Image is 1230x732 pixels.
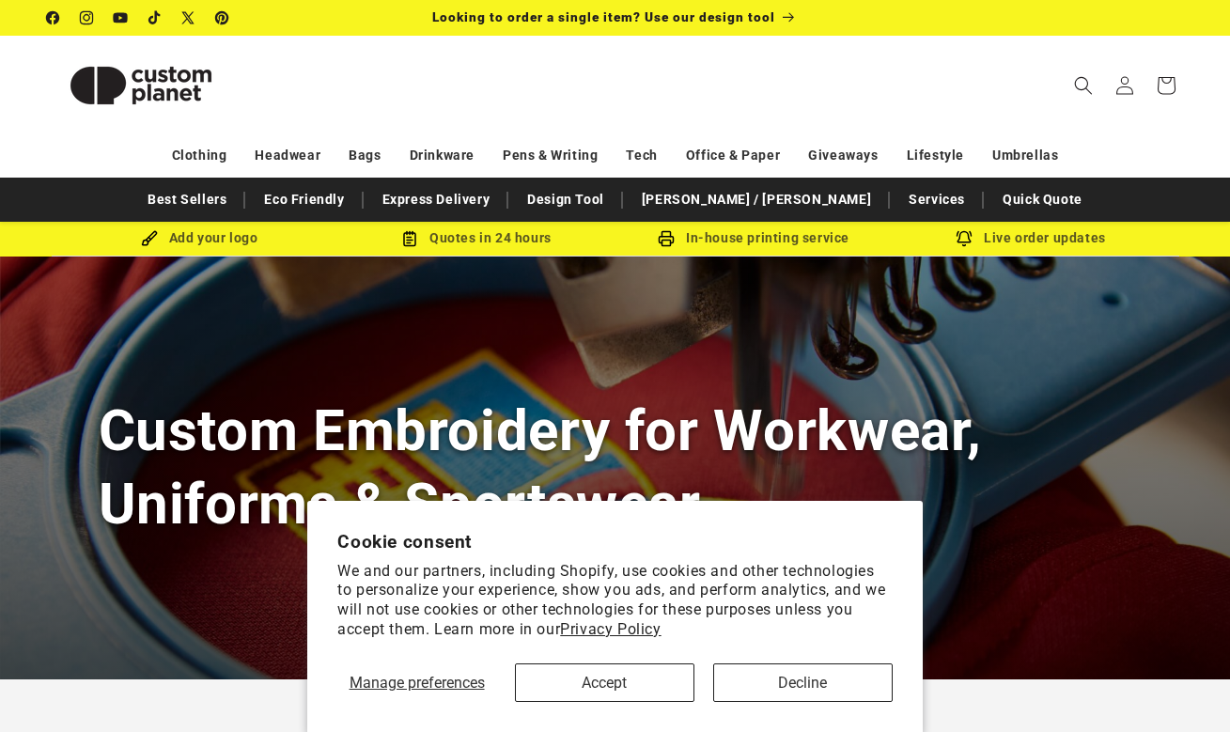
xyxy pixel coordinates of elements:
[503,139,598,172] a: Pens & Writing
[432,9,775,24] span: Looking to order a single item? Use our design tool
[632,183,880,216] a: [PERSON_NAME] / [PERSON_NAME]
[141,230,158,247] img: Brush Icon
[893,226,1170,250] div: Live order updates
[350,674,485,692] span: Manage preferences
[993,183,1092,216] a: Quick Quote
[337,663,496,702] button: Manage preferences
[956,230,973,247] img: Order updates
[373,183,500,216] a: Express Delivery
[61,226,338,250] div: Add your logo
[337,531,893,553] h2: Cookie consent
[337,562,893,640] p: We and our partners, including Shopify, use cookies and other technologies to personalize your ex...
[40,36,242,134] a: Custom Planet
[172,139,227,172] a: Clothing
[338,226,615,250] div: Quotes in 24 hours
[410,139,475,172] a: Drinkware
[713,663,893,702] button: Decline
[808,139,878,172] a: Giveaways
[401,230,418,247] img: Order Updates Icon
[349,139,381,172] a: Bags
[992,139,1058,172] a: Umbrellas
[686,139,780,172] a: Office & Paper
[99,395,1132,539] h1: Custom Embroidery for Workwear, Uniforms & Sportswear
[560,620,661,638] a: Privacy Policy
[626,139,657,172] a: Tech
[515,663,694,702] button: Accept
[518,183,614,216] a: Design Tool
[138,183,236,216] a: Best Sellers
[615,226,893,250] div: In-house printing service
[47,43,235,128] img: Custom Planet
[907,139,964,172] a: Lifestyle
[1063,65,1104,106] summary: Search
[658,230,675,247] img: In-house printing
[255,183,353,216] a: Eco Friendly
[255,139,320,172] a: Headwear
[899,183,974,216] a: Services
